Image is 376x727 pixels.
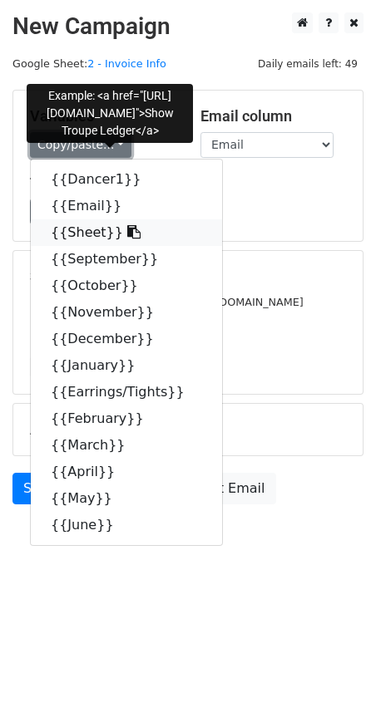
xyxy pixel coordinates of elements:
[27,84,193,143] div: Example: <a href="[URL][DOMAIN_NAME]">Show Troupe Ledger</a>
[31,379,222,405] a: {{Earrings/Tights}}
[31,512,222,538] a: {{June}}
[252,57,364,70] a: Daily emails left: 49
[31,352,222,379] a: {{January}}
[31,485,222,512] a: {{May}}
[87,57,166,70] a: 2 - Invoice Info
[31,299,222,326] a: {{November}}
[31,273,222,299] a: {{October}}
[252,55,364,73] span: Daily emails left: 49
[31,193,222,219] a: {{Email}}
[31,246,222,273] a: {{September}}
[12,473,67,504] a: Send
[31,405,222,432] a: {{February}}
[293,647,376,727] iframe: Chat Widget
[30,296,304,308] small: [PERSON_NAME][EMAIL_ADDRESS][DOMAIN_NAME]
[31,219,222,246] a: {{Sheet}}
[31,326,222,352] a: {{December}}
[200,107,346,125] h5: Email column
[12,12,364,41] h2: New Campaign
[12,57,166,70] small: Google Sheet:
[31,166,222,193] a: {{Dancer1}}
[31,459,222,485] a: {{April}}
[31,432,222,459] a: {{March}}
